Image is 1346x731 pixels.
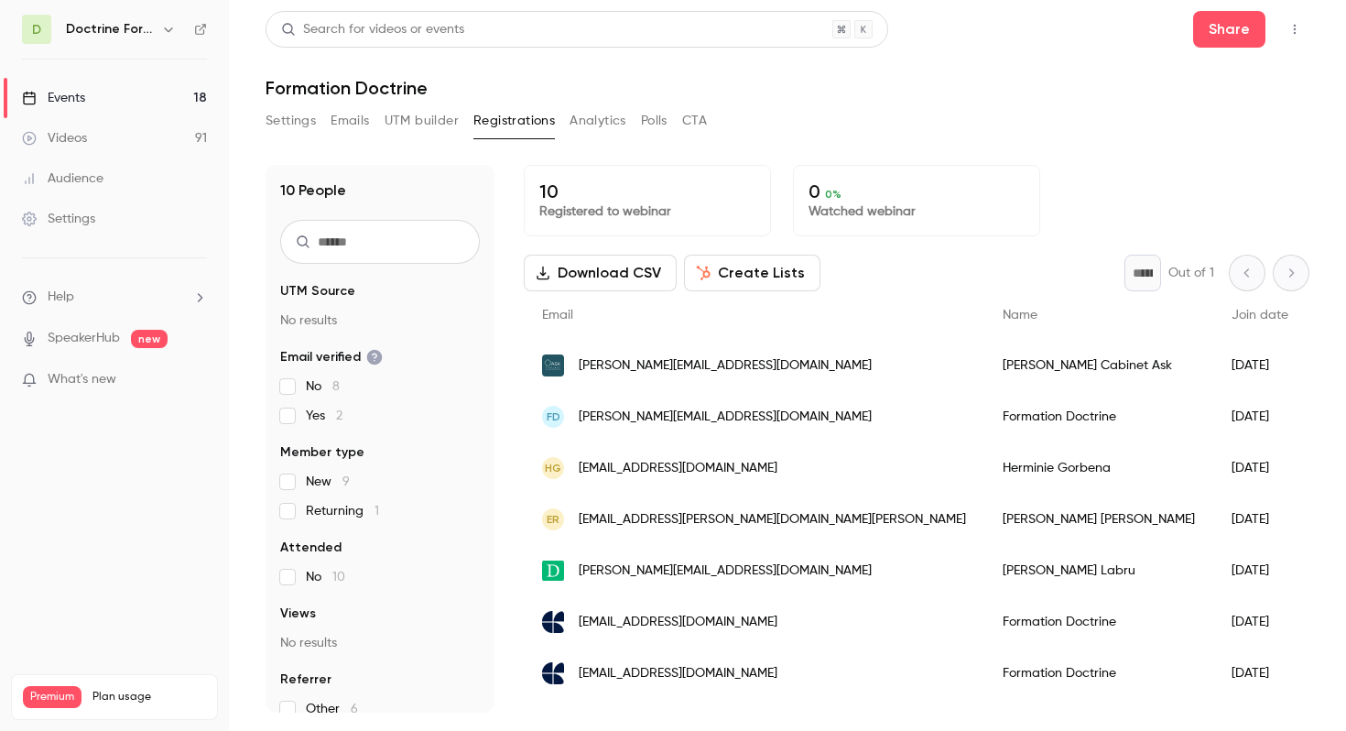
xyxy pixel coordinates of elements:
[280,605,316,623] span: Views
[542,355,564,376] img: cabinet-ask.com
[280,348,383,366] span: Email verified
[579,613,777,632] span: [EMAIL_ADDRESS][DOMAIN_NAME]
[1213,494,1307,545] div: [DATE]
[545,460,561,476] span: HG
[266,77,1309,99] h1: Formation Doctrine
[332,571,345,584] span: 10
[473,106,555,136] button: Registrations
[570,106,626,136] button: Analytics
[336,409,342,422] span: 2
[280,539,342,557] span: Attended
[542,309,573,322] span: Email
[579,562,872,581] span: [PERSON_NAME][EMAIL_ADDRESS][DOMAIN_NAME]
[984,648,1213,699] div: Formation Doctrine
[1213,391,1307,442] div: [DATE]
[280,311,480,330] p: No results
[984,340,1213,391] div: [PERSON_NAME] Cabinet Ask
[331,106,369,136] button: Emails
[1213,648,1307,699] div: [DATE]
[48,288,74,307] span: Help
[281,20,464,39] div: Search for videos or events
[374,505,379,518] span: 1
[984,596,1213,648] div: Formation Doctrine
[306,700,358,718] span: Other
[185,372,207,388] iframe: Noticeable Trigger
[22,89,85,107] div: Events
[1213,596,1307,648] div: [DATE]
[280,180,346,202] h1: 10 People
[306,473,350,491] span: New
[280,634,480,652] p: No results
[280,282,480,718] section: facet-groups
[22,129,87,147] div: Videos
[1193,11,1265,48] button: Share
[342,475,350,488] span: 9
[32,20,41,39] span: D
[1232,309,1288,322] span: Join date
[1213,442,1307,494] div: [DATE]
[579,459,777,478] span: [EMAIL_ADDRESS][DOMAIN_NAME]
[48,370,116,389] span: What's new
[984,442,1213,494] div: Herminie Gorbena
[385,106,459,136] button: UTM builder
[579,664,777,683] span: [EMAIL_ADDRESS][DOMAIN_NAME]
[332,380,340,393] span: 8
[306,407,342,425] span: Yes
[547,511,559,528] span: ER
[682,106,707,136] button: CTA
[1213,340,1307,391] div: [DATE]
[306,502,379,520] span: Returning
[23,686,81,708] span: Premium
[66,20,154,38] h6: Doctrine Formation Avocats
[1003,309,1037,322] span: Name
[266,106,316,136] button: Settings
[306,568,345,586] span: No
[542,561,564,582] img: doctrine.fr
[825,188,841,201] span: 0 %
[22,210,95,228] div: Settings
[579,408,872,427] span: [PERSON_NAME][EMAIL_ADDRESS][DOMAIN_NAME]
[579,510,966,529] span: [EMAIL_ADDRESS][PERSON_NAME][DOMAIN_NAME][PERSON_NAME]
[306,377,340,396] span: No
[280,671,331,689] span: Referrer
[984,494,1213,545] div: [PERSON_NAME] [PERSON_NAME]
[984,545,1213,596] div: [PERSON_NAME] Labru
[539,180,755,202] p: 10
[542,662,564,684] img: cgr.legal
[524,255,677,291] button: Download CSV
[131,330,168,348] span: new
[280,443,364,462] span: Member type
[809,202,1025,221] p: Watched webinar
[579,356,872,376] span: [PERSON_NAME][EMAIL_ADDRESS][DOMAIN_NAME]
[809,180,1025,202] p: 0
[280,282,355,300] span: UTM Source
[48,329,120,348] a: SpeakerHub
[22,288,207,307] li: help-dropdown-opener
[684,255,820,291] button: Create Lists
[641,106,668,136] button: Polls
[22,169,103,188] div: Audience
[1213,545,1307,596] div: [DATE]
[351,703,358,715] span: 6
[1168,264,1214,282] p: Out of 1
[547,409,560,425] span: FD
[542,611,564,633] img: cgr.legal
[92,690,206,704] span: Plan usage
[984,391,1213,442] div: Formation Doctrine
[539,202,755,221] p: Registered to webinar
